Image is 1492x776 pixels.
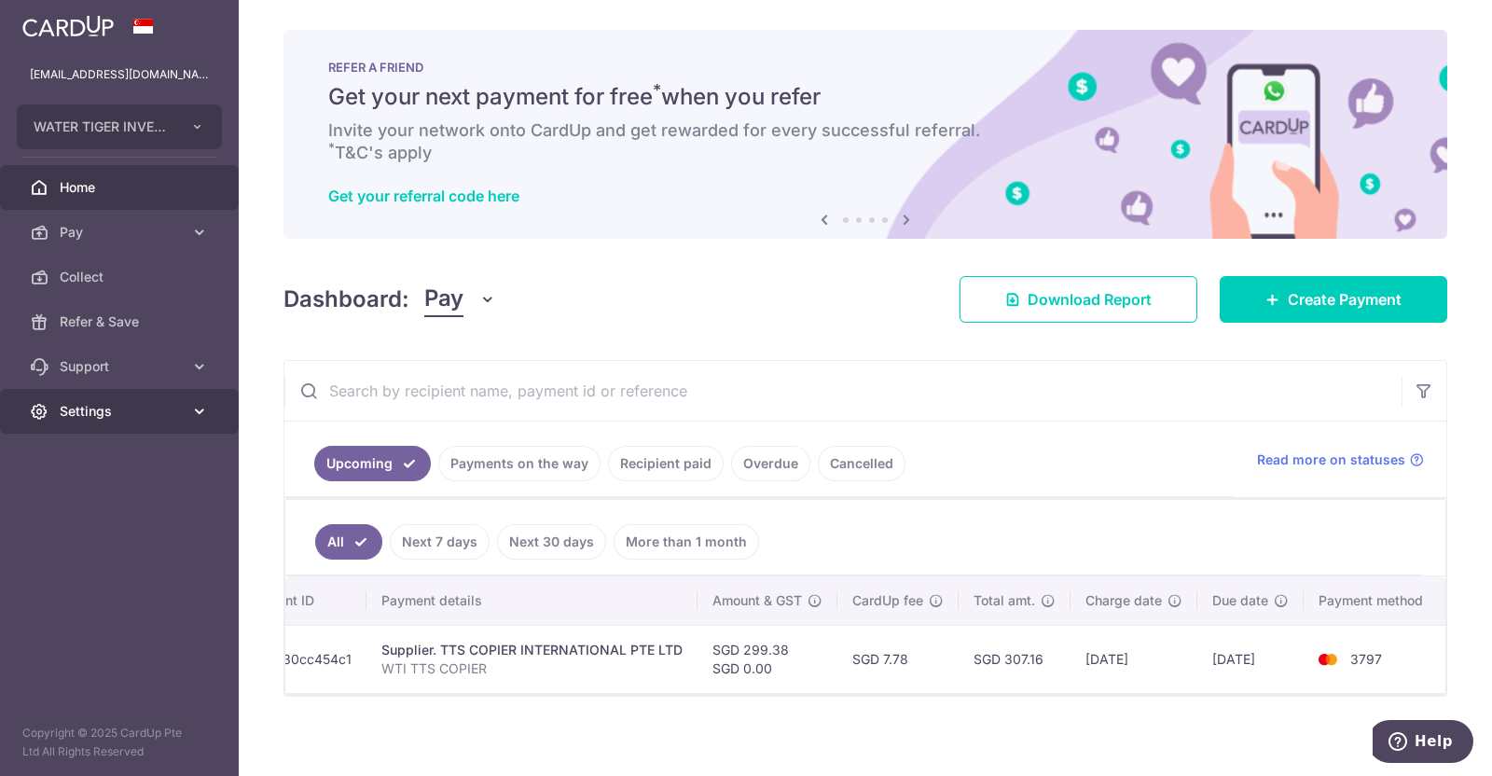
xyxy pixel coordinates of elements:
a: Cancelled [818,446,905,481]
span: Home [60,178,183,197]
a: Create Payment [1220,276,1447,323]
a: Upcoming [314,446,431,481]
span: CardUp fee [852,591,923,610]
span: Collect [60,268,183,286]
td: txn_5a30cc454c1 [228,625,366,693]
p: [EMAIL_ADDRESS][DOMAIN_NAME] [30,65,209,84]
td: SGD 299.38 SGD 0.00 [698,625,837,693]
img: CardUp [22,15,114,37]
a: Payments on the way [438,446,601,481]
span: Amount & GST [712,591,802,610]
td: SGD 7.78 [837,625,959,693]
a: Next 7 days [390,524,490,560]
a: Download Report [960,276,1197,323]
span: Total amt. [974,591,1035,610]
span: Read more on statuses [1257,450,1405,469]
h6: Invite your network onto CardUp and get rewarded for every successful referral. T&C's apply [328,119,1402,164]
img: RAF banner [283,30,1447,239]
h4: Dashboard: [283,283,409,316]
span: Support [60,357,183,376]
span: Download Report [1028,288,1152,311]
td: SGD 307.16 [959,625,1071,693]
td: [DATE] [1197,625,1304,693]
a: Next 30 days [497,524,606,560]
div: Supplier. TTS COPIER INTERNATIONAL PTE LTD [381,641,683,659]
a: All [315,524,382,560]
th: Payment ID [228,576,366,625]
span: Due date [1212,591,1268,610]
th: Payment method [1304,576,1445,625]
span: Create Payment [1288,288,1402,311]
button: Pay [424,282,496,317]
a: More than 1 month [614,524,759,560]
span: Charge date [1085,591,1162,610]
span: Refer & Save [60,312,183,331]
a: Get your referral code here [328,187,519,205]
h5: Get your next payment for free when you refer [328,82,1402,112]
span: 3797 [1350,651,1382,667]
p: REFER A FRIEND [328,60,1402,75]
input: Search by recipient name, payment id or reference [284,361,1402,421]
span: Pay [424,282,463,317]
span: Settings [60,402,183,421]
th: Payment details [366,576,698,625]
a: Read more on statuses [1257,450,1424,469]
p: WTI TTS COPIER [381,659,683,678]
button: WATER TIGER INVESTMENTS PTE. LTD. [17,104,222,149]
iframe: Opens a widget where you can find more information [1373,720,1473,767]
span: WATER TIGER INVESTMENTS PTE. LTD. [34,118,172,136]
a: Recipient paid [608,446,724,481]
span: Pay [60,223,183,242]
img: Bank Card [1309,648,1347,671]
a: Overdue [731,446,810,481]
td: [DATE] [1071,625,1197,693]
